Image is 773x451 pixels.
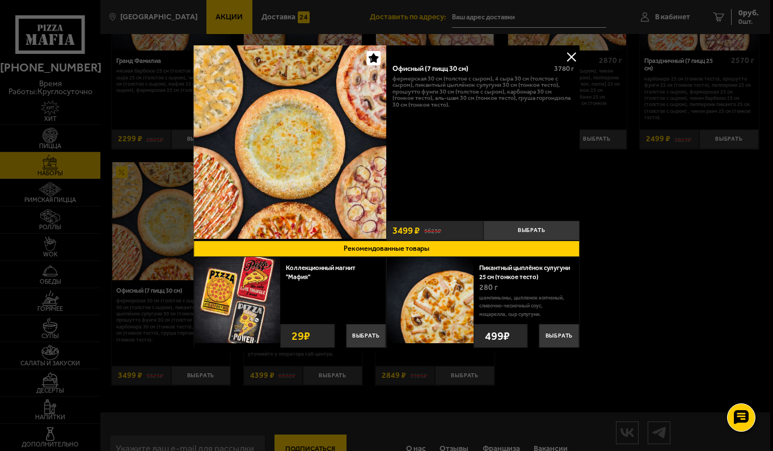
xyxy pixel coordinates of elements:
button: Выбрать [539,324,580,348]
a: Коллекционный магнит "Мафия" [286,264,356,281]
strong: 499 ₽ [482,324,513,347]
strong: 29 ₽ [289,324,313,347]
span: 280 г [479,283,498,292]
button: Выбрать [483,221,580,241]
a: Офисный (7 пицц 30 см) [193,45,387,241]
span: 3499 ₽ [392,226,420,235]
s: 5623 ₽ [424,226,441,235]
a: Пикантный цыплёнок сулугуни 25 см (тонкое тесто) [479,264,570,281]
p: Фермерская 30 см (толстое с сыром), 4 сыра 30 см (толстое с сыром), Пикантный цыплёнок сулугуни 3... [392,75,573,108]
button: Выбрать [346,324,386,348]
button: Рекомендованные товары [193,241,580,257]
img: Офисный (7 пицц 30 см) [193,45,387,239]
p: шампиньоны, цыпленок копченый, сливочно-чесночный соус, моцарелла, сыр сулугуни. [479,294,571,318]
div: Офисный (7 пицц 30 см) [392,64,546,73]
span: 3780 г [554,64,574,73]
